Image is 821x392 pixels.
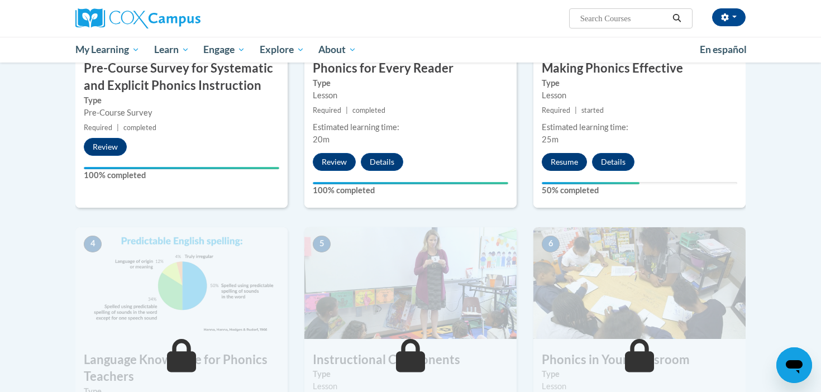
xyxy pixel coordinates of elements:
button: Details [592,153,634,171]
span: 25m [542,135,559,144]
label: Type [84,94,279,107]
a: Engage [196,37,252,63]
label: 100% completed [313,184,508,197]
a: My Learning [68,37,147,63]
span: Learn [154,43,189,56]
label: Type [542,77,737,89]
h3: Phonics in Your Classroom [533,351,746,369]
span: | [346,106,348,114]
label: Type [313,77,508,89]
div: Your progress [313,182,508,184]
input: Search Courses [579,12,669,25]
div: Lesson [313,89,508,102]
h3: Instructional Components [304,351,517,369]
button: Account Settings [712,8,746,26]
h3: Pre-Course Survey for Systematic and Explicit Phonics Instruction [75,60,288,94]
h3: Phonics for Every Reader [304,60,517,77]
span: completed [352,106,385,114]
iframe: Button to launch messaging window [776,347,812,383]
label: Type [313,368,508,380]
span: En español [700,44,747,55]
button: Search [669,12,685,25]
img: Course Image [533,227,746,339]
span: My Learning [75,43,140,56]
span: Required [542,106,570,114]
div: Your progress [84,167,279,169]
a: Learn [147,37,197,63]
div: Estimated learning time: [542,121,737,133]
span: | [575,106,577,114]
div: Estimated learning time: [313,121,508,133]
button: Details [361,153,403,171]
div: Lesson [542,89,737,102]
span: 6 [542,236,560,252]
label: 100% completed [84,169,279,181]
label: Type [542,368,737,380]
a: Cox Campus [75,8,288,28]
span: Required [84,123,112,132]
div: Your progress [542,182,639,184]
h3: Making Phonics Effective [533,60,746,77]
button: Resume [542,153,587,171]
span: 5 [313,236,331,252]
img: Cox Campus [75,8,201,28]
img: Course Image [304,227,517,339]
img: Course Image [75,227,288,339]
label: 50% completed [542,184,737,197]
a: About [312,37,364,63]
span: Explore [260,43,304,56]
button: Review [84,138,127,156]
span: started [581,106,604,114]
span: | [117,123,119,132]
span: completed [123,123,156,132]
div: Pre-Course Survey [84,107,279,119]
span: About [318,43,356,56]
h3: Language Knowledge for Phonics Teachers [75,351,288,386]
span: 20m [313,135,330,144]
span: Engage [203,43,245,56]
a: Explore [252,37,312,63]
span: 4 [84,236,102,252]
div: Main menu [59,37,762,63]
span: Required [313,106,341,114]
button: Review [313,153,356,171]
a: En español [693,38,754,61]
